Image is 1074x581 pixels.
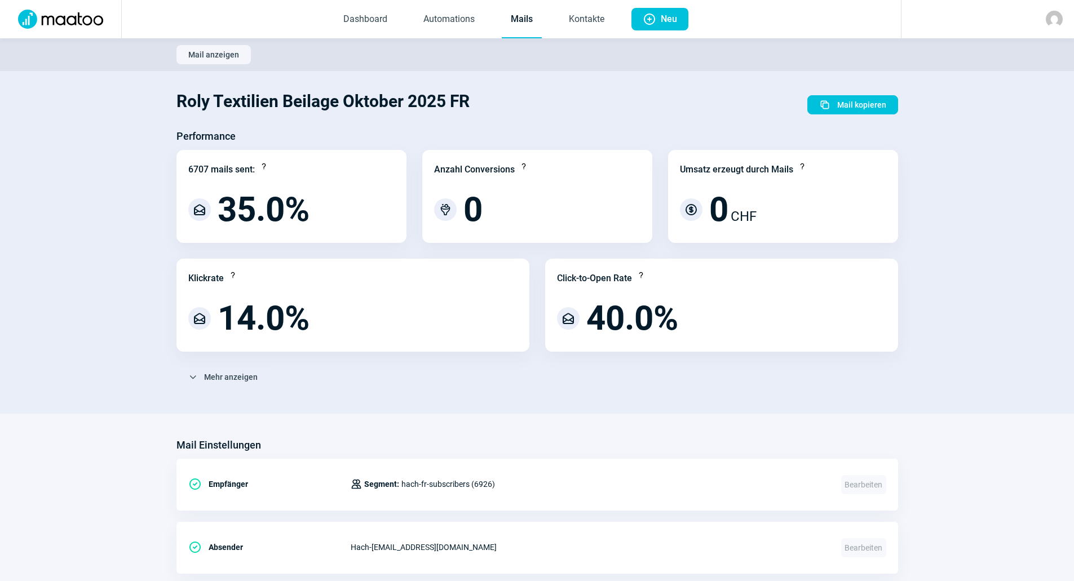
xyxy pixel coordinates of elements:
[502,1,542,38] a: Mails
[414,1,484,38] a: Automations
[188,536,351,558] div: Absender
[176,45,251,64] button: Mail anzeigen
[218,193,310,227] span: 35.0%
[188,46,239,64] span: Mail anzeigen
[661,8,677,30] span: Neu
[176,436,261,454] h3: Mail Einstellungen
[364,477,399,491] span: Segment:
[176,127,236,145] h3: Performance
[837,96,886,114] span: Mail kopieren
[351,536,828,558] div: Hach - [EMAIL_ADDRESS][DOMAIN_NAME]
[218,301,310,335] span: 14.0%
[586,301,678,335] span: 40.0%
[841,475,886,494] span: Bearbeiten
[188,473,351,495] div: Empfänger
[1046,11,1063,28] img: avatar
[176,82,470,121] h1: Roly Textilien Beilage Oktober 2025 FR
[841,538,886,557] span: Bearbeiten
[557,272,632,285] div: Click-to-Open Rate
[807,95,898,114] button: Mail kopieren
[188,163,255,176] div: 6707 mails sent:
[188,272,224,285] div: Klickrate
[731,206,757,227] span: CHF
[631,8,688,30] button: Neu
[11,10,110,29] img: Logo
[334,1,396,38] a: Dashboard
[709,193,728,227] span: 0
[434,163,515,176] div: Anzahl Conversions
[560,1,613,38] a: Kontakte
[351,473,495,495] div: hach-fr-subscribers (6926)
[680,163,793,176] div: Umsatz erzeugt durch Mails
[176,367,269,387] button: Mehr anzeigen
[204,368,258,386] span: Mehr anzeigen
[463,193,483,227] span: 0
